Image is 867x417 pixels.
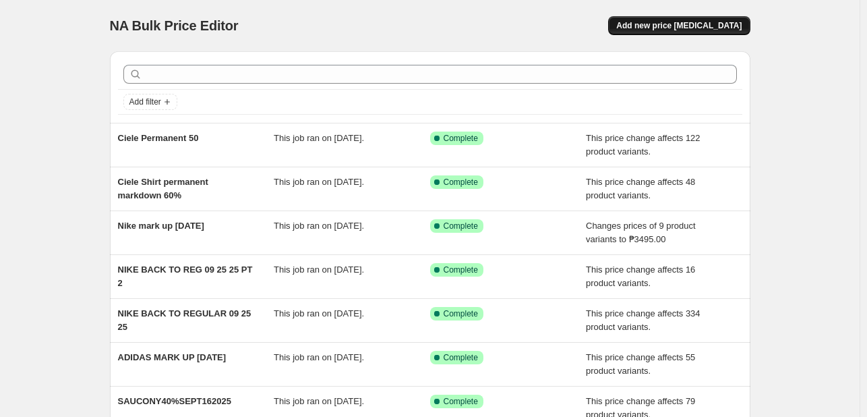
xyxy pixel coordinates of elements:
span: This price change affects 48 product variants. [586,177,695,200]
span: Add new price [MEDICAL_DATA] [616,20,742,31]
span: Complete [444,352,478,363]
span: NIKE BACK TO REGULAR 09 25 25 [118,308,251,332]
span: This price change affects 334 product variants. [586,308,700,332]
button: Add filter [123,94,177,110]
span: NIKE BACK TO REG 09 25 25 PT 2 [118,265,253,288]
span: This job ran on [DATE]. [274,221,364,231]
span: This job ran on [DATE]. [274,177,364,187]
span: NA Bulk Price Editor [110,18,239,33]
button: Add new price [MEDICAL_DATA] [608,16,750,35]
span: Ciele Permanent 50 [118,133,199,143]
span: Changes prices of 9 product variants to ₱3495.00 [586,221,696,244]
span: This price change affects 122 product variants. [586,133,700,157]
span: Complete [444,265,478,275]
span: This job ran on [DATE]. [274,265,364,275]
span: Complete [444,221,478,231]
span: Ciele Shirt permanent markdown 60% [118,177,208,200]
span: This job ran on [DATE]. [274,352,364,362]
span: Add filter [129,96,161,107]
span: Complete [444,133,478,144]
span: This price change affects 16 product variants. [586,265,695,288]
span: This job ran on [DATE]. [274,308,364,318]
span: Nike mark up [DATE] [118,221,204,231]
span: Complete [444,308,478,319]
span: Complete [444,396,478,407]
span: Complete [444,177,478,188]
span: SAUCONY40%SEPT162025 [118,396,231,406]
span: This job ran on [DATE]. [274,133,364,143]
span: ADIDAS MARK UP [DATE] [118,352,227,362]
span: This job ran on [DATE]. [274,396,364,406]
span: This price change affects 55 product variants. [586,352,695,376]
